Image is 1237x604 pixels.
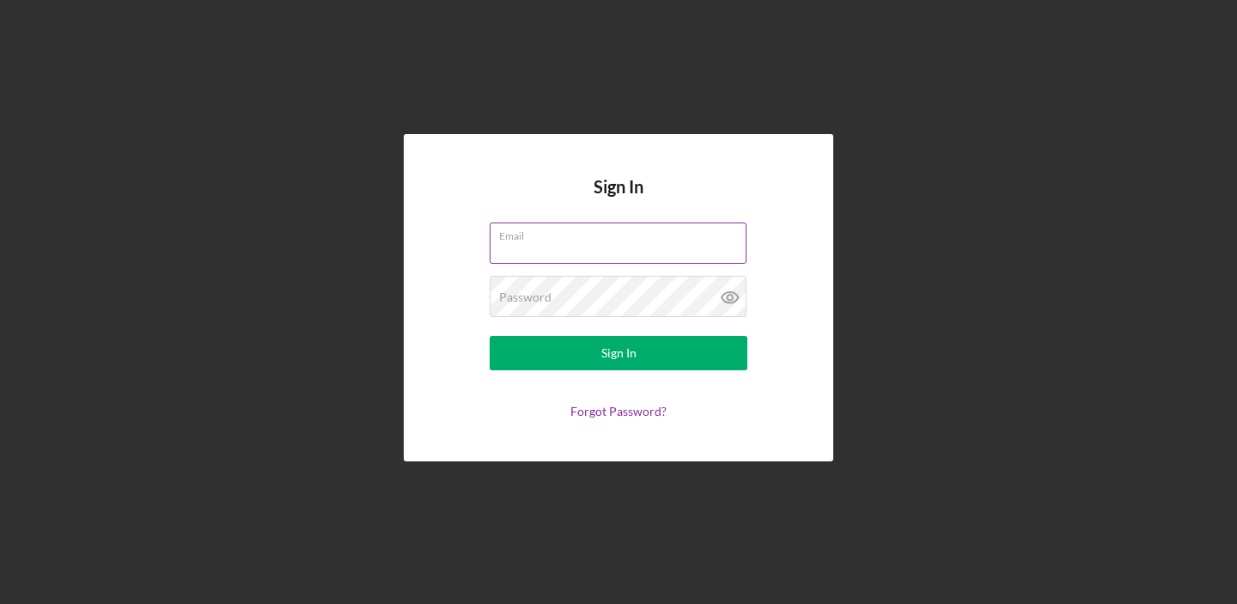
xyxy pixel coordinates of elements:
button: Sign In [490,336,747,370]
a: Forgot Password? [570,404,667,418]
label: Password [499,290,551,304]
div: Sign In [601,336,637,370]
label: Email [499,223,746,242]
h4: Sign In [594,177,643,223]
